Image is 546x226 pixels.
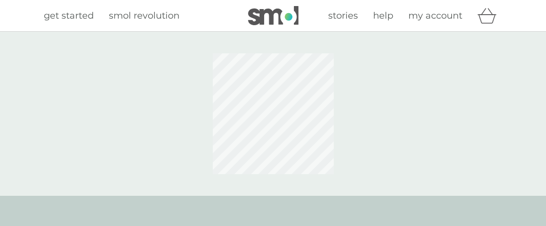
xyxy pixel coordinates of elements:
span: get started [44,10,94,21]
div: basket [477,6,503,26]
a: my account [408,9,462,23]
span: stories [328,10,358,21]
span: my account [408,10,462,21]
img: smol [248,6,298,25]
span: smol revolution [109,10,179,21]
a: smol revolution [109,9,179,23]
a: stories [328,9,358,23]
a: get started [44,9,94,23]
span: help [373,10,393,21]
a: help [373,9,393,23]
